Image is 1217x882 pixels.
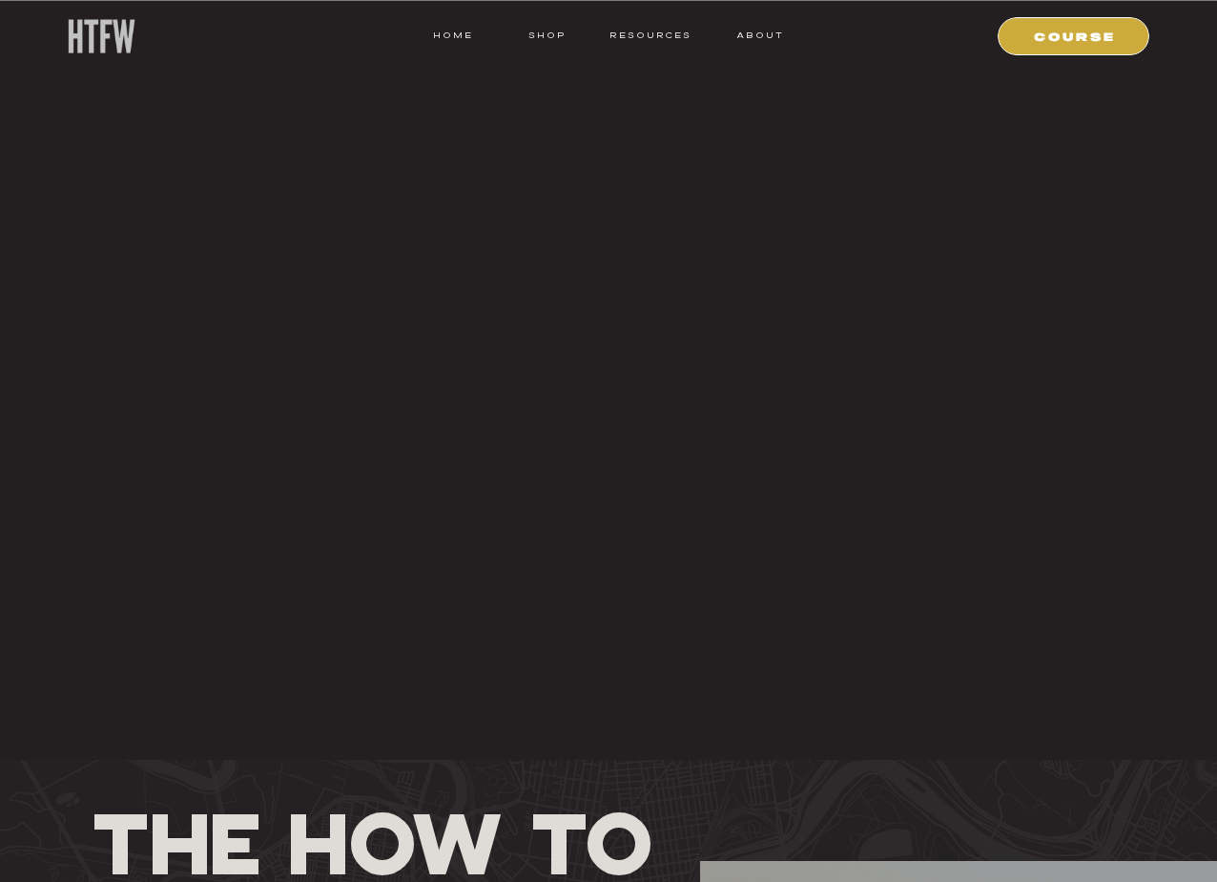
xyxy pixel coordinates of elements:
[433,27,473,44] a: HOME
[735,27,784,44] a: ABOUT
[509,27,585,44] a: shop
[603,27,691,44] a: resources
[1010,27,1140,44] a: COURSE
